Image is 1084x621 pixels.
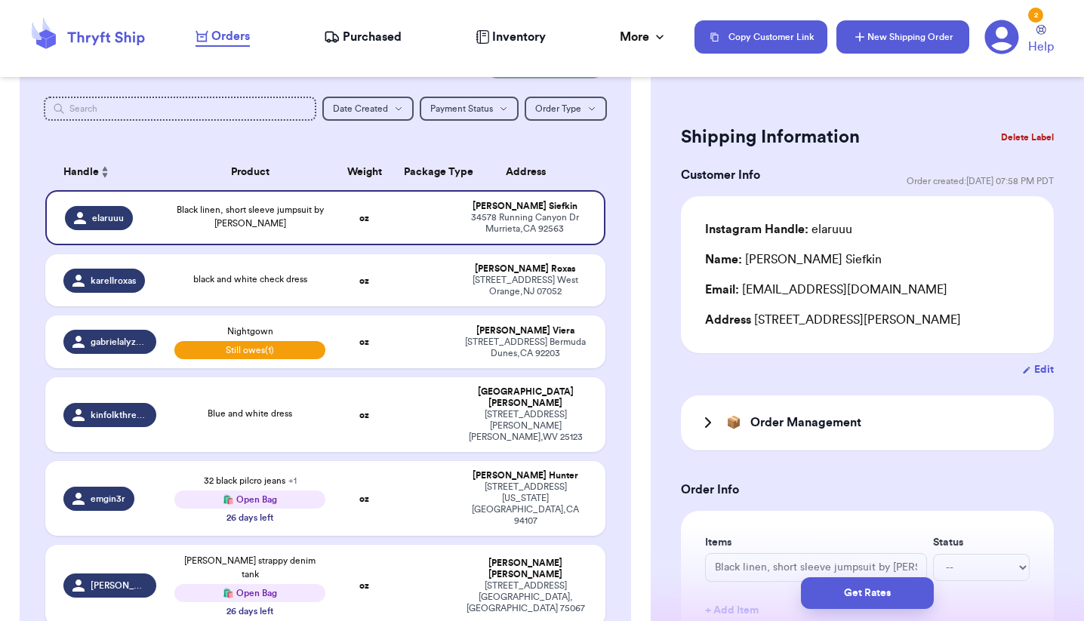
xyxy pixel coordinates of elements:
span: Purchased [343,28,402,46]
button: Order Type [525,97,607,121]
div: 34578 Running Canyon Dr Murrieta , CA 92563 [463,212,585,235]
span: Order Type [535,104,581,113]
span: 32 black pilcro jeans [204,476,297,485]
th: Package Type [395,154,455,190]
div: [PERSON_NAME] Hunter [463,470,587,481]
div: [STREET_ADDRESS] West Orange , NJ 07052 [463,275,587,297]
div: 🛍️ Open Bag [174,584,325,602]
div: 🛍️ Open Bag [174,490,325,509]
strong: oz [359,494,369,503]
label: Status [933,535,1030,550]
span: 📦 [726,413,741,432]
span: karellroxas [91,275,136,287]
span: Name: [705,254,742,266]
span: Handle [63,164,99,180]
span: elaruuu [92,212,124,224]
button: Date Created [322,97,414,121]
div: [STREET_ADDRESS][PERSON_NAME] [705,311,1030,329]
span: Help [1028,38,1054,56]
div: [STREET_ADDRESS][US_STATE] [GEOGRAPHIC_DATA] , CA 94107 [463,481,587,527]
th: Weight [334,154,395,190]
div: [PERSON_NAME] Siefkin [463,201,585,212]
button: New Shipping Order [836,20,969,54]
span: Instagram Handle: [705,223,808,235]
div: [PERSON_NAME] Siefkin [705,251,882,269]
div: [STREET_ADDRESS] Bermuda Dunes , CA 92203 [463,337,587,359]
span: Date Created [333,104,388,113]
button: Get Rates [801,577,934,609]
a: Purchased [324,28,402,46]
span: Payment Status [430,104,493,113]
input: Search [44,97,316,121]
h3: Order Info [681,481,1054,499]
span: Black linen, short sleeve jumpsuit by [PERSON_NAME] [177,205,324,228]
button: Edit [1022,362,1054,377]
div: [EMAIL_ADDRESS][DOMAIN_NAME] [705,281,1030,299]
span: kinfolkthreads [91,409,148,421]
span: black and white check dress [193,275,307,284]
h3: Order Management [750,413,861,432]
a: 2 [984,20,1019,54]
span: Order created: [DATE] 07:58 PM PDT [907,175,1054,187]
th: Product [165,154,334,190]
span: gabrielalyzette [91,336,148,348]
div: [PERSON_NAME] Viera [463,325,587,337]
div: [STREET_ADDRESS] [GEOGRAPHIC_DATA] , [GEOGRAPHIC_DATA] 75067 [463,580,587,614]
div: 26 days left [226,605,273,617]
button: Sort ascending [99,163,111,181]
div: More [620,28,667,46]
span: [PERSON_NAME] [91,579,148,592]
h2: Shipping Information [681,125,860,149]
h3: Customer Info [681,166,760,184]
span: Address [705,314,751,326]
button: Payment Status [420,97,519,121]
button: Copy Customer Link [694,20,827,54]
a: Help [1028,25,1054,56]
div: elaruuu [705,220,852,238]
span: Nightgown [227,327,273,336]
div: [PERSON_NAME] Roxas [463,263,587,275]
button: Delete Label [995,121,1060,154]
strong: oz [359,410,369,420]
strong: oz [359,581,369,590]
span: + 1 [288,476,297,485]
span: Email: [705,284,739,296]
strong: oz [359,214,369,223]
a: Orders [196,27,250,47]
div: [GEOGRAPHIC_DATA] [PERSON_NAME] [463,386,587,409]
span: Blue and white dress [208,409,292,418]
span: Orders [211,27,250,45]
div: 26 days left [226,512,273,524]
span: emgin3r [91,493,125,505]
strong: oz [359,337,369,346]
span: [PERSON_NAME] strappy denim tank [184,556,316,579]
label: Items [705,535,927,550]
div: [STREET_ADDRESS][PERSON_NAME] [PERSON_NAME] , WV 25123 [463,409,587,443]
span: Inventory [492,28,546,46]
div: [PERSON_NAME] [PERSON_NAME] [463,558,587,580]
span: Still owes (1) [174,341,325,359]
th: Address [454,154,605,190]
a: Inventory [476,28,546,46]
div: 2 [1028,8,1043,23]
strong: oz [359,276,369,285]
